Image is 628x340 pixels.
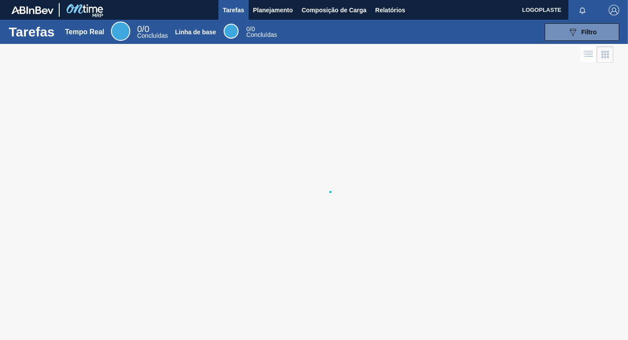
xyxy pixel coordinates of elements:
span: Tarefas [223,5,244,15]
img: Logout [609,5,619,15]
button: Notificações [568,4,596,16]
div: Linha de base [175,29,216,36]
span: Planejamento [253,5,293,15]
span: Relatórios [375,5,405,15]
span: Composição de Carga [302,5,367,15]
div: Real Time [111,22,130,41]
div: Base Line [224,24,239,39]
span: / 0 [246,25,255,33]
h1: Tarefas [9,27,55,37]
span: Filtro [582,29,597,36]
div: Tempo Real [65,28,104,36]
span: Concluídas [246,31,277,38]
span: Concluídas [137,32,168,39]
span: 0 [137,24,142,34]
span: 0 [246,25,250,33]
span: / 0 [137,24,150,34]
button: Filtro [545,23,619,41]
div: Real Time [137,25,168,39]
div: Base Line [246,26,277,38]
img: TNhmsLtSVTkK8tSr43FrP2fwEKptu5GPRR3wAAAABJRU5ErkJggg== [11,6,54,14]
